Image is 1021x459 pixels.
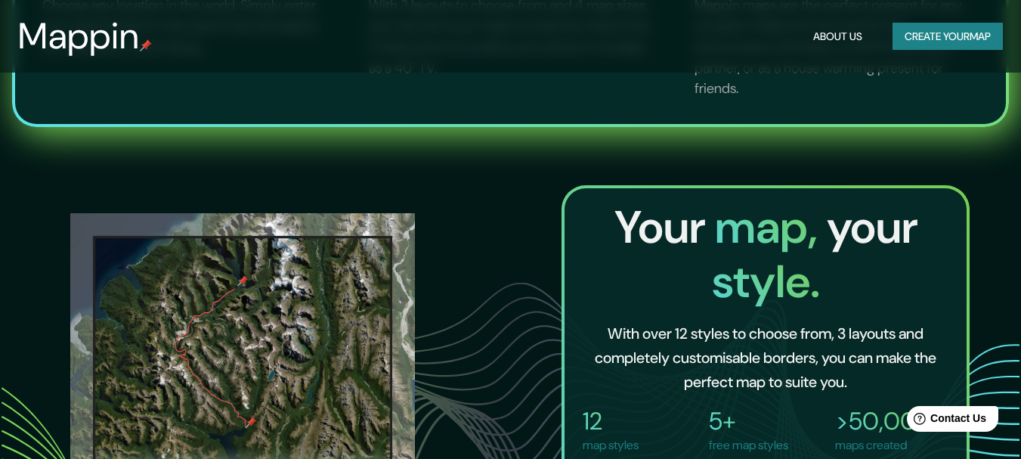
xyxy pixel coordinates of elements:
h4: >50,000 [835,406,933,436]
h4: 12 [583,406,639,436]
h6: With over 12 styles to choose from, 3 layouts and completely customisable borders, you can make t... [589,321,942,394]
img: mappin-pin [140,39,152,51]
h4: 5+ [709,406,788,436]
h2: Your your [577,200,954,309]
button: Create yourmap [893,23,1003,51]
h3: Mappin [18,15,140,57]
p: map styles [583,436,639,454]
p: maps created [835,436,933,454]
span: style. [712,252,820,312]
button: About Us [807,23,868,51]
iframe: Help widget launcher [886,400,1004,442]
span: map, [715,197,827,257]
p: free map styles [709,436,788,454]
